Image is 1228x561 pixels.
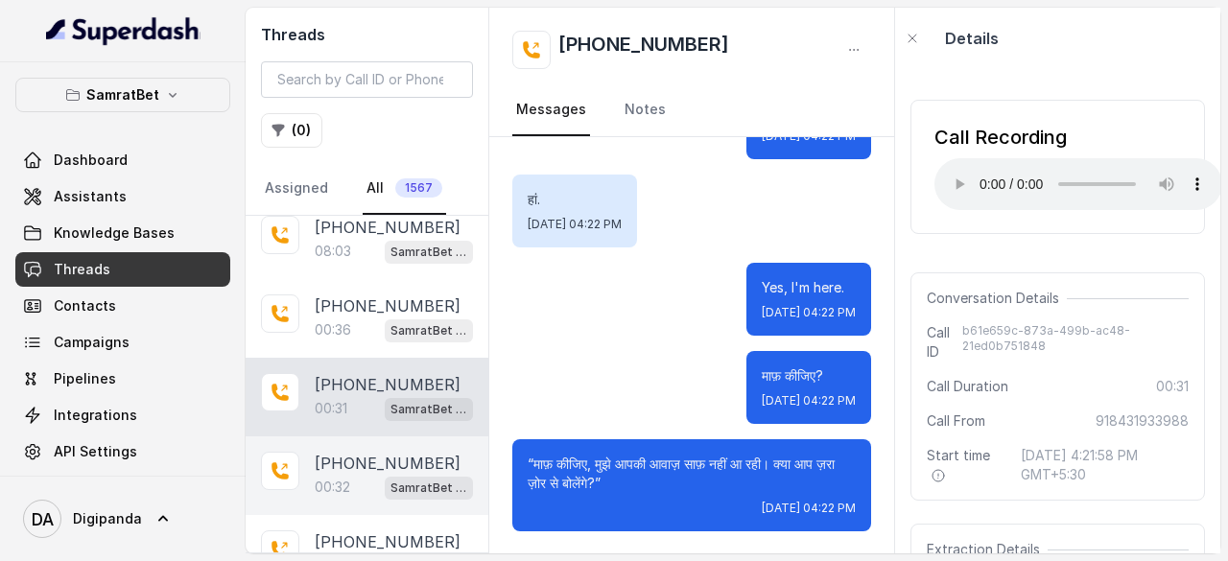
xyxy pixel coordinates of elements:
[15,179,230,214] a: Assistants
[762,305,856,320] span: [DATE] 04:22 PM
[390,243,467,262] p: SamratBet agent
[54,442,137,461] span: API Settings
[621,84,670,136] a: Notes
[54,333,130,352] span: Campaigns
[15,434,230,469] a: API Settings
[315,373,460,396] p: [PHONE_NUMBER]
[315,399,347,418] p: 00:31
[363,163,446,215] a: All1567
[54,187,127,206] span: Assistants
[1156,377,1189,396] span: 00:31
[762,366,856,386] p: माफ़ कीजिए?
[46,15,201,46] img: light.svg
[390,400,467,419] p: SamratBet agent
[15,216,230,250] a: Knowledge Bases
[390,479,467,498] p: SamratBet agent
[54,223,175,243] span: Knowledge Bases
[15,143,230,177] a: Dashboard
[261,163,473,215] nav: Tabs
[315,216,460,239] p: [PHONE_NUMBER]
[528,217,622,232] span: [DATE] 04:22 PM
[762,393,856,409] span: [DATE] 04:22 PM
[15,492,230,546] a: Digipanda
[86,83,159,106] p: SamratBet
[73,509,142,528] span: Digipanda
[315,242,351,261] p: 08:03
[558,31,729,69] h2: [PHONE_NUMBER]
[315,294,460,317] p: [PHONE_NUMBER]
[762,501,856,516] span: [DATE] 04:22 PM
[315,320,351,339] p: 00:36
[528,190,622,209] p: हां.
[315,478,350,497] p: 00:32
[32,509,54,529] text: DA
[261,23,473,46] h2: Threads
[962,323,1189,362] span: b61e659c-873a-499b-ac48-21ed0b751848
[927,411,985,431] span: Call From
[512,84,590,136] a: Messages
[934,158,1222,210] audio: Your browser does not support the audio element.
[934,124,1222,151] div: Call Recording
[927,323,962,362] span: Call ID
[927,446,1004,484] span: Start time
[15,289,230,323] a: Contacts
[1096,411,1189,431] span: 918431933988
[927,540,1048,559] span: Extraction Details
[54,369,116,388] span: Pipelines
[261,163,332,215] a: Assigned
[395,178,442,198] span: 1567
[762,278,856,297] p: Yes, I'm here.
[54,151,128,170] span: Dashboard
[927,289,1067,308] span: Conversation Details
[512,84,871,136] nav: Tabs
[528,455,856,493] p: “माफ़ कीजिए, मुझे आपकी आवाज़ साफ़ नहीं आ रही। क्या आप ज़रा ज़ोर से बोलेंगे?”
[54,406,137,425] span: Integrations
[315,530,460,553] p: [PHONE_NUMBER]
[315,452,460,475] p: [PHONE_NUMBER]
[15,78,230,112] button: SamratBet
[15,325,230,360] a: Campaigns
[390,321,467,340] p: SamratBet agent
[261,113,322,148] button: (0)
[54,260,110,279] span: Threads
[15,362,230,396] a: Pipelines
[15,398,230,432] a: Integrations
[945,27,999,50] p: Details
[261,61,473,98] input: Search by Call ID or Phone Number
[927,377,1008,396] span: Call Duration
[54,296,116,316] span: Contacts
[1021,446,1189,484] span: [DATE] 4:21:58 PM GMT+5:30
[15,252,230,287] a: Threads
[15,471,230,505] a: Voices Library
